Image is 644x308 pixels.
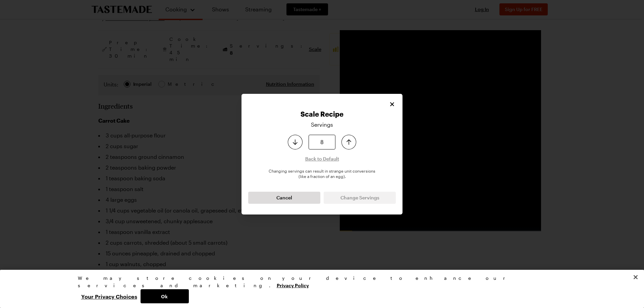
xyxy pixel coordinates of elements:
button: Decrease serving size by one [288,135,303,149]
h2: Scale Recipe [248,110,396,118]
button: Cancel [248,192,320,204]
button: Close [628,270,643,285]
button: Your Privacy Choices [78,289,141,303]
a: More information about your privacy, opens in a new tab [277,282,309,288]
div: We may store cookies on your device to enhance our services and marketing. [78,274,561,289]
p: Servings [311,121,333,129]
div: Privacy [78,274,561,303]
span: Cancel [276,194,292,201]
span: Back to Default [305,156,339,162]
button: Ok [141,289,189,303]
button: Increase serving size by one [341,135,356,149]
p: Changing servings can result in strange unit conversions (like a fraction of an egg). [248,168,396,179]
button: Close [388,101,396,108]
